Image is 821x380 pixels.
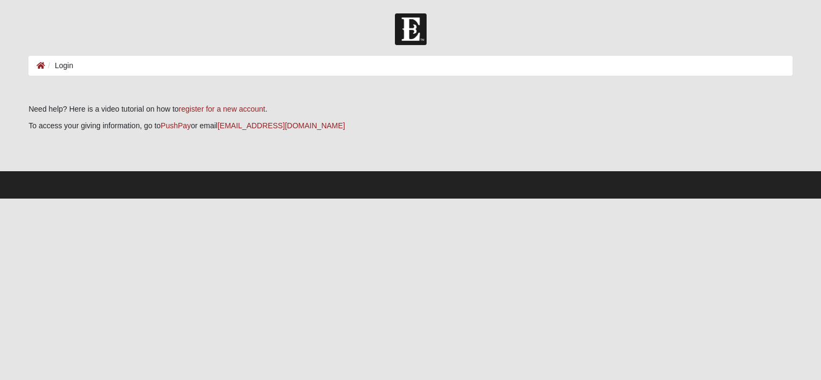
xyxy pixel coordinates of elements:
[179,105,265,113] a: register for a new account
[28,120,793,131] p: To access your giving information, go to or email
[28,104,793,115] p: Need help? Here is a video tutorial on how to .
[45,60,73,71] li: Login
[395,13,427,45] img: Church of Eleven22 Logo
[161,121,191,130] a: PushPay
[218,121,345,130] a: [EMAIL_ADDRESS][DOMAIN_NAME]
